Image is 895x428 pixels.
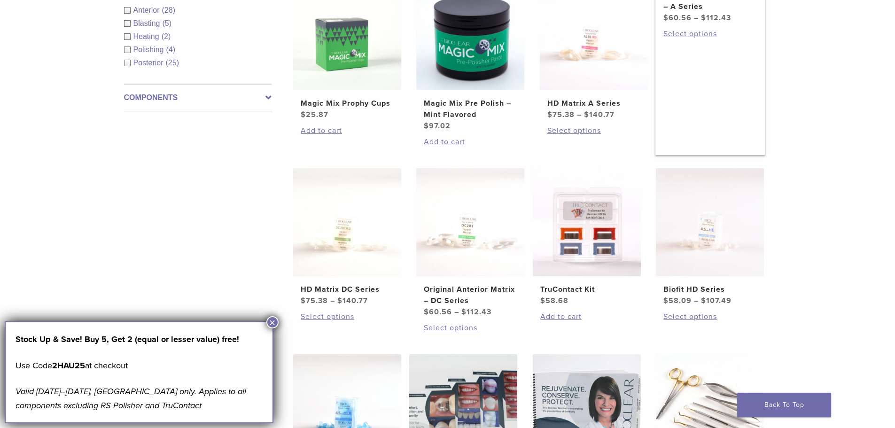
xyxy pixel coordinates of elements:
a: Select options for “HD Matrix A Series” [547,125,640,136]
label: Components [124,92,272,103]
span: – [454,307,459,317]
span: – [330,296,335,305]
span: $ [461,307,467,317]
span: $ [701,13,706,23]
span: $ [424,121,429,131]
span: Blasting [133,19,163,27]
bdi: 75.38 [301,296,328,305]
a: Biofit HD SeriesBiofit HD Series [655,168,765,306]
span: – [694,13,699,23]
bdi: 140.77 [584,110,615,119]
span: $ [663,13,669,23]
h2: Magic Mix Prophy Cups [301,98,394,109]
bdi: 58.09 [663,296,692,305]
img: TruContact Kit [533,168,641,276]
bdi: 58.68 [540,296,568,305]
img: Original Anterior Matrix - DC Series [416,168,524,276]
span: Posterior [133,59,166,67]
span: $ [701,296,706,305]
span: (4) [166,46,175,54]
span: $ [540,296,545,305]
bdi: 112.43 [461,307,491,317]
h2: HD Matrix DC Series [301,284,394,295]
h2: HD Matrix A Series [547,98,640,109]
span: (28) [162,6,175,14]
a: Original Anterior Matrix - DC SeriesOriginal Anterior Matrix – DC Series [416,168,525,318]
span: $ [547,110,553,119]
span: Heating [133,32,162,40]
a: HD Matrix DC SeriesHD Matrix DC Series [293,168,402,306]
a: Back To Top [737,393,831,417]
span: – [694,296,699,305]
h2: Biofit HD Series [663,284,756,295]
span: $ [301,296,306,305]
strong: Stock Up & Save! Buy 5, Get 2 (equal or lesser value) free! [16,334,239,344]
bdi: 97.02 [424,121,451,131]
span: $ [663,296,669,305]
span: Anterior [133,6,162,14]
em: Valid [DATE]–[DATE], [GEOGRAPHIC_DATA] only. Applies to all components excluding RS Polisher and ... [16,386,246,411]
span: Polishing [133,46,166,54]
img: HD Matrix DC Series [293,168,401,276]
a: Add to cart: “Magic Mix Prophy Cups” [301,125,394,136]
a: Select options for “Biofit HD Series” [663,311,756,322]
h2: Magic Mix Pre Polish – Mint Flavored [424,98,517,120]
p: Use Code at checkout [16,358,263,373]
span: (25) [166,59,179,67]
span: (5) [162,19,171,27]
button: Close [266,316,279,328]
a: Select options for “Original Anterior Matrix - A Series” [663,28,756,39]
span: $ [584,110,589,119]
span: $ [337,296,342,305]
bdi: 107.49 [701,296,732,305]
a: TruContact KitTruContact Kit $58.68 [532,168,642,306]
bdi: 60.56 [663,13,692,23]
strong: 2HAU25 [52,360,85,371]
img: Biofit HD Series [656,168,764,276]
span: – [577,110,582,119]
a: Add to cart: “Magic Mix Pre Polish - Mint Flavored” [424,136,517,148]
a: Add to cart: “TruContact Kit” [540,311,633,322]
span: $ [424,307,429,317]
bdi: 25.87 [301,110,328,119]
bdi: 60.56 [424,307,452,317]
a: Select options for “Original Anterior Matrix - DC Series” [424,322,517,334]
bdi: 75.38 [547,110,575,119]
h2: TruContact Kit [540,284,633,295]
a: Select options for “HD Matrix DC Series” [301,311,394,322]
bdi: 140.77 [337,296,368,305]
span: $ [301,110,306,119]
h2: Original Anterior Matrix – DC Series [424,284,517,306]
span: (2) [162,32,171,40]
bdi: 112.43 [701,13,731,23]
